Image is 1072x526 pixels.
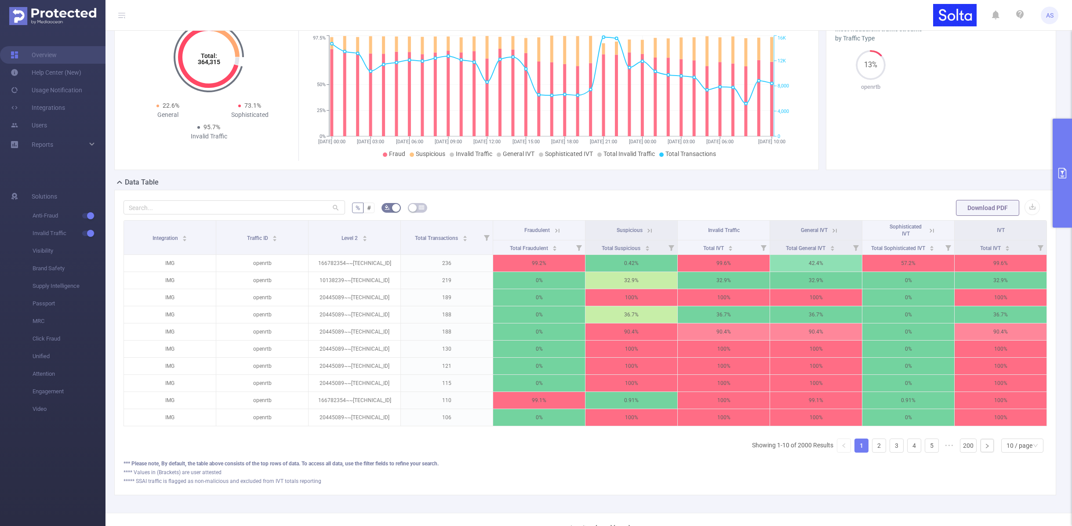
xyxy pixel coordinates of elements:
[201,52,217,59] tspan: Total:
[678,272,770,289] p: 32.9%
[728,247,733,250] i: icon: caret-down
[216,323,308,340] p: openrtb
[216,255,308,272] p: openrtb
[163,102,179,109] span: 22.6%
[474,139,501,145] tspan: [DATE] 12:00
[1046,7,1054,24] span: AS
[493,323,585,340] p: 0%
[462,238,467,240] i: icon: caret-down
[362,238,367,240] i: icon: caret-down
[124,358,216,374] p: IMG
[216,358,308,374] p: openrtb
[309,272,400,289] p: 10138239~~[TECHNICAL_ID]
[617,227,643,233] span: Suspicious
[362,234,367,237] i: icon: caret-up
[585,409,677,426] p: 100%
[890,439,903,452] a: 3
[493,358,585,374] p: 0%
[665,240,677,254] i: Filter menu
[401,341,493,357] p: 130
[955,341,1047,357] p: 100%
[678,409,770,426] p: 100%
[124,341,216,357] p: IMG
[573,240,585,254] i: Filter menu
[435,139,462,145] tspan: [DATE] 09:00
[11,116,47,134] a: Users
[980,439,994,453] li: Next Page
[401,375,493,392] p: 115
[585,392,677,409] p: 0.91%
[929,244,934,250] div: Sort
[313,36,326,41] tspan: 97.5%
[585,306,677,323] p: 36.7%
[862,375,954,392] p: 0%
[512,139,540,145] tspan: [DATE] 15:00
[841,443,847,448] i: icon: left
[309,375,400,392] p: 20445089~~[TECHNICAL_ID]
[890,439,904,453] li: 3
[415,235,459,241] span: Total Transactions
[862,289,954,306] p: 0%
[182,238,187,240] i: icon: caret-down
[124,477,1047,485] div: ***** SSAI traffic is flagged as non-malicious and excluded from IVT totals reporting
[309,289,400,306] p: 20445089~~[TECHNICAL_ID]
[778,109,789,114] tspan: 4,000
[389,150,405,157] span: Fraud
[493,272,585,289] p: 0%
[309,306,400,323] p: 20445089~~[TECHNICAL_ID]
[835,83,906,91] p: openrtb
[585,255,677,272] p: 0.42%
[309,255,400,272] p: 166782354~~[TECHNICAL_ID]
[668,139,695,145] tspan: [DATE] 03:00
[955,358,1047,374] p: 100%
[401,272,493,289] p: 219
[33,207,105,225] span: Anti-Fraud
[216,341,308,357] p: openrtb
[786,245,827,251] span: Total General IVT
[862,358,954,374] p: 0%
[925,439,938,452] a: 5
[678,255,770,272] p: 99.6%
[862,306,954,323] p: 0%
[942,439,956,453] li: Next 5 Pages
[678,323,770,340] p: 90.4%
[362,234,367,239] div: Sort
[401,255,493,272] p: 236
[552,244,557,247] i: icon: caret-up
[758,139,785,145] tspan: [DATE] 10:00
[11,99,65,116] a: Integrations
[862,341,954,357] p: 0%
[309,409,400,426] p: 20445089~~[TECHNICAL_ID]
[862,272,954,289] p: 0%
[837,439,851,453] li: Previous Page
[33,295,105,312] span: Passport
[678,375,770,392] p: 100%
[854,439,869,453] li: 1
[956,200,1019,216] button: Download PDF
[757,240,770,254] i: Filter menu
[33,330,105,348] span: Click Fraud
[1034,240,1047,254] i: Filter menu
[318,139,345,145] tspan: [DATE] 00:00
[182,234,187,239] div: Sort
[11,46,57,64] a: Overview
[124,468,1047,476] div: **** Values in (Brackets) are user attested
[770,392,862,409] p: 99.1%
[778,58,786,64] tspan: 12K
[778,83,789,89] tspan: 8,000
[645,247,650,250] i: icon: caret-down
[124,200,345,214] input: Search...
[835,34,1047,43] div: by Traffic Type
[778,36,786,41] tspan: 16K
[960,439,976,452] a: 200
[678,341,770,357] p: 100%
[273,238,277,240] i: icon: caret-down
[678,358,770,374] p: 100%
[855,439,868,452] a: 1
[416,150,445,157] span: Suspicious
[357,139,385,145] tspan: [DATE] 03:00
[645,244,650,250] div: Sort
[124,306,216,323] p: IMG
[678,392,770,409] p: 100%
[401,358,493,374] p: 121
